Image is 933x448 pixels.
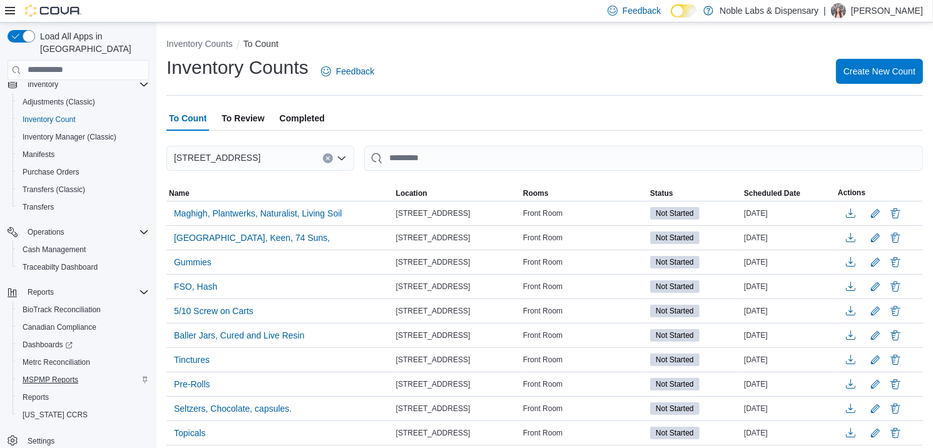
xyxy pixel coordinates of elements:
[18,94,149,109] span: Adjustments (Classic)
[18,407,149,422] span: Washington CCRS
[18,372,83,387] a: MSPMP Reports
[742,328,835,343] div: [DATE]
[169,302,258,320] button: 5/10 Screw on Carts
[169,326,310,345] button: Baller Jars, Cured and Live Resin
[18,302,149,317] span: BioTrack Reconciliation
[656,330,694,341] span: Not Started
[23,132,116,142] span: Inventory Manager (Classic)
[316,59,379,84] a: Feedback
[868,302,883,320] button: Edit count details
[23,322,96,332] span: Canadian Compliance
[396,282,471,292] span: [STREET_ADDRESS]
[656,354,694,365] span: Not Started
[396,233,471,243] span: [STREET_ADDRESS]
[169,375,215,394] button: Pre-Rolls
[521,377,648,392] div: Front Room
[744,188,800,198] span: Scheduled Date
[521,401,648,416] div: Front Room
[23,77,63,92] button: Inventory
[174,256,212,268] span: Gummies
[169,350,215,369] button: Tinctures
[23,97,95,107] span: Adjustments (Classic)
[280,106,325,131] span: Completed
[18,165,149,180] span: Purchase Orders
[888,230,903,245] button: Delete
[650,256,700,268] span: Not Started
[868,228,883,247] button: Edit count details
[650,188,673,198] span: Status
[742,279,835,294] div: [DATE]
[888,328,903,343] button: Delete
[18,260,149,275] span: Traceabilty Dashboard
[521,186,648,201] button: Rooms
[18,112,149,127] span: Inventory Count
[23,150,54,160] span: Manifests
[742,255,835,270] div: [DATE]
[521,206,648,221] div: Front Room
[174,329,305,342] span: Baller Jars, Cured and Live Resin
[742,186,835,201] button: Scheduled Date
[396,257,471,267] span: [STREET_ADDRESS]
[23,285,59,300] button: Reports
[650,378,700,390] span: Not Started
[18,182,149,197] span: Transfers (Classic)
[868,399,883,418] button: Edit count details
[174,207,342,220] span: Maghigh, Plantwerks, Naturalist, Living Soil
[888,206,903,221] button: Delete
[521,255,648,270] div: Front Room
[521,425,648,440] div: Front Room
[888,425,903,440] button: Delete
[222,106,264,131] span: To Review
[174,378,210,390] span: Pre-Rolls
[169,399,297,418] button: Seltzers, Chocolate, capsules.
[18,242,91,257] a: Cash Management
[18,320,149,335] span: Canadian Compliance
[174,354,210,366] span: Tinctures
[243,39,278,49] button: To Count
[13,111,154,128] button: Inventory Count
[831,3,846,18] div: Patricia Allen
[650,207,700,220] span: Not Started
[23,375,78,385] span: MSPMP Reports
[3,283,154,301] button: Reports
[868,277,883,296] button: Edit count details
[323,153,333,163] button: Clear input
[521,303,648,318] div: Front Room
[28,436,54,446] span: Settings
[868,350,883,369] button: Edit count details
[23,305,101,315] span: BioTrack Reconciliation
[166,55,308,80] h1: Inventory Counts
[18,355,95,370] a: Metrc Reconciliation
[18,355,149,370] span: Metrc Reconciliation
[742,352,835,367] div: [DATE]
[23,392,49,402] span: Reports
[671,4,697,18] input: Dark Mode
[23,245,86,255] span: Cash Management
[656,305,694,317] span: Not Started
[174,232,330,244] span: [GEOGRAPHIC_DATA], Keen, 74 Suns,
[18,130,149,145] span: Inventory Manager (Classic)
[868,375,883,394] button: Edit count details
[18,372,149,387] span: MSPMP Reports
[23,432,149,448] span: Settings
[888,279,903,294] button: Delete
[23,77,149,92] span: Inventory
[650,427,700,439] span: Not Started
[521,328,648,343] div: Front Room
[742,206,835,221] div: [DATE]
[888,401,903,416] button: Delete
[23,202,54,212] span: Transfers
[13,181,154,198] button: Transfers (Classic)
[18,320,101,335] a: Canadian Compliance
[23,410,88,420] span: [US_STATE] CCRS
[18,182,90,197] a: Transfers (Classic)
[13,336,154,354] a: Dashboards
[623,4,661,17] span: Feedback
[823,3,826,18] p: |
[868,253,883,272] button: Edit count details
[18,165,84,180] a: Purchase Orders
[656,281,694,292] span: Not Started
[888,352,903,367] button: Delete
[18,200,149,215] span: Transfers
[169,106,206,131] span: To Count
